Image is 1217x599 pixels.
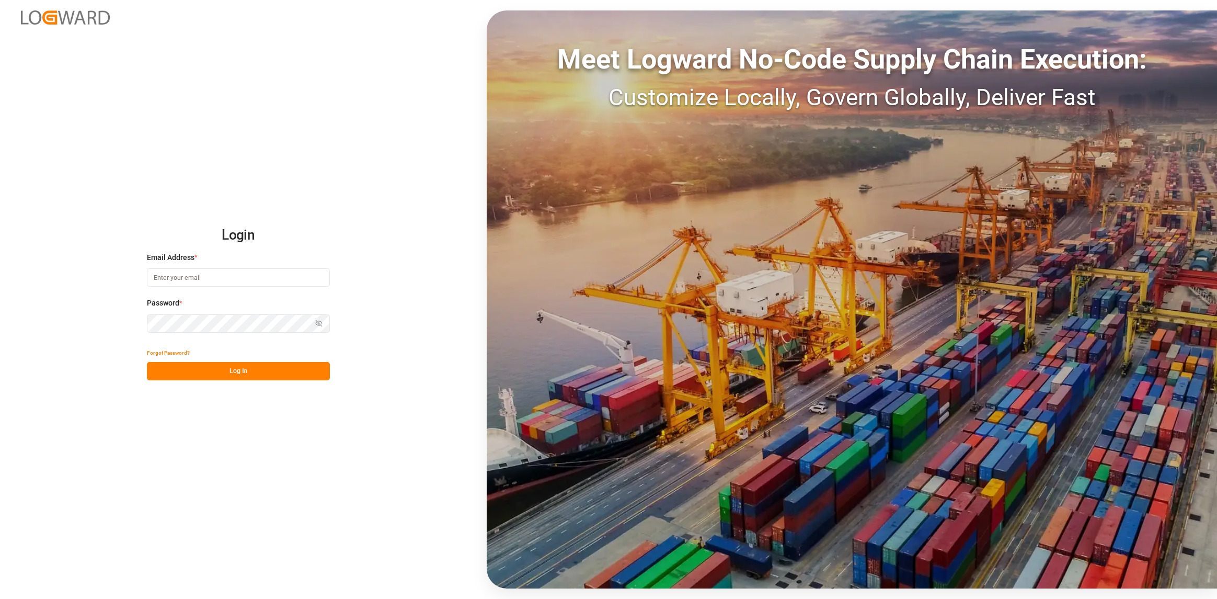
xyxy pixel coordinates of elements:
div: Customize Locally, Govern Globally, Deliver Fast [487,80,1217,115]
img: Logward_new_orange.png [21,10,110,25]
span: Password [147,298,179,309]
button: Log In [147,362,330,380]
button: Forgot Password? [147,344,190,362]
h2: Login [147,219,330,252]
div: Meet Logward No-Code Supply Chain Execution: [487,39,1217,80]
span: Email Address [147,252,194,263]
input: Enter your email [147,268,330,287]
